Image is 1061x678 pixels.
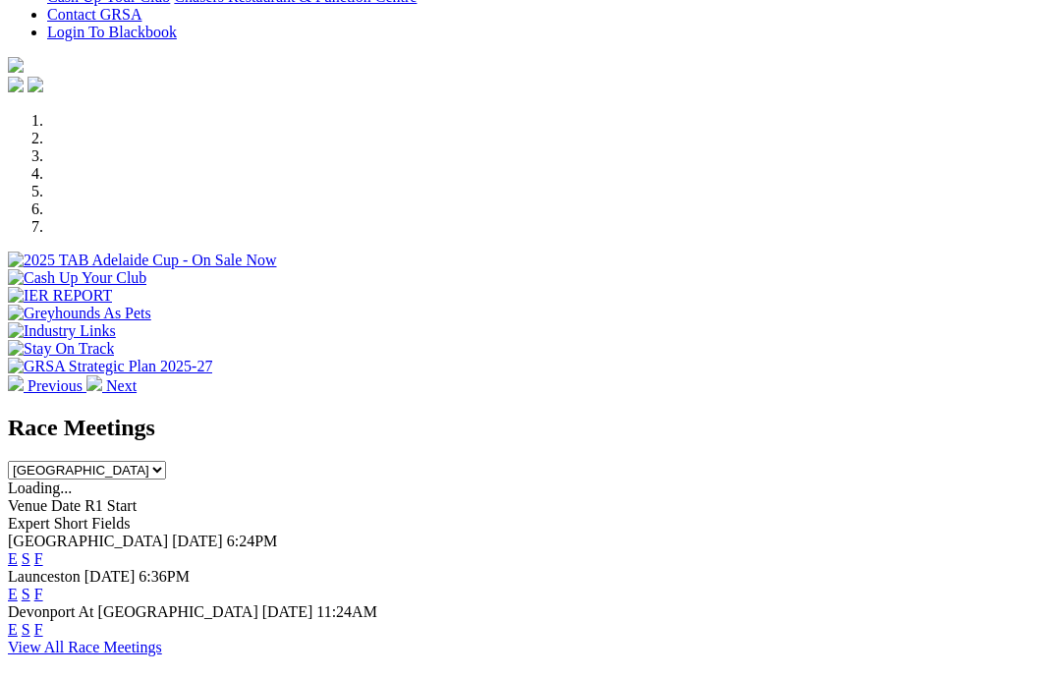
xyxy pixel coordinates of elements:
span: Devonport At [GEOGRAPHIC_DATA] [8,603,258,620]
a: S [22,621,30,638]
img: twitter.svg [28,77,43,92]
img: 2025 TAB Adelaide Cup - On Sale Now [8,252,277,269]
a: Previous [8,377,86,394]
a: View All Race Meetings [8,639,162,655]
img: chevron-left-pager-white.svg [8,375,24,391]
a: Next [86,377,137,394]
a: F [34,586,43,602]
span: Short [54,515,88,532]
span: 11:24AM [316,603,377,620]
span: 6:24PM [227,533,278,549]
a: S [22,586,30,602]
a: Contact GRSA [47,6,141,23]
img: chevron-right-pager-white.svg [86,375,102,391]
span: R1 Start [84,497,137,514]
a: S [22,550,30,567]
span: [GEOGRAPHIC_DATA] [8,533,168,549]
span: 6:36PM [139,568,190,585]
span: [DATE] [262,603,313,620]
img: logo-grsa-white.png [8,57,24,73]
a: E [8,550,18,567]
span: [DATE] [172,533,223,549]
span: Date [51,497,81,514]
span: Expert [8,515,50,532]
img: Industry Links [8,322,116,340]
h2: Race Meetings [8,415,1053,441]
img: Greyhounds As Pets [8,305,151,322]
img: Stay On Track [8,340,114,358]
a: Login To Blackbook [47,24,177,40]
img: Cash Up Your Club [8,269,146,287]
a: F [34,621,43,638]
span: Venue [8,497,47,514]
span: Fields [91,515,130,532]
img: facebook.svg [8,77,24,92]
span: Launceston [8,568,81,585]
span: Next [106,377,137,394]
img: GRSA Strategic Plan 2025-27 [8,358,212,375]
a: E [8,586,18,602]
span: Loading... [8,480,72,496]
img: IER REPORT [8,287,112,305]
a: E [8,621,18,638]
span: [DATE] [84,568,136,585]
span: Previous [28,377,83,394]
a: F [34,550,43,567]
